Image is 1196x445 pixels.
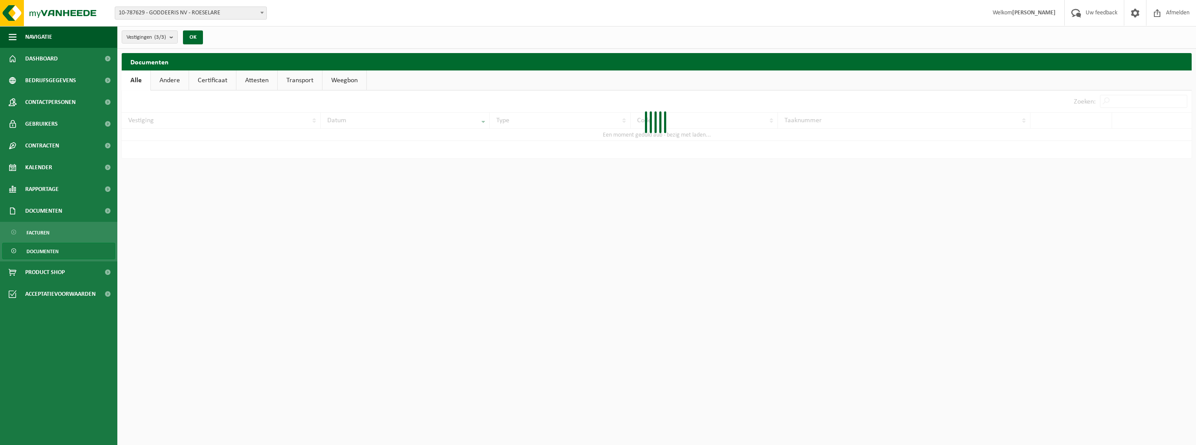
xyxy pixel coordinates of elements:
span: Dashboard [25,48,58,70]
span: Contracten [25,135,59,157]
span: 10-787629 - GODDEERIS NV - ROESELARE [115,7,266,19]
strong: [PERSON_NAME] [1012,10,1056,16]
span: 10-787629 - GODDEERIS NV - ROESELARE [115,7,267,20]
span: Rapportage [25,178,59,200]
span: Product Shop [25,261,65,283]
a: Andere [151,70,189,90]
span: Gebruikers [25,113,58,135]
a: Documenten [2,243,115,259]
span: Documenten [25,200,62,222]
span: Facturen [27,224,50,241]
span: Bedrijfsgegevens [25,70,76,91]
a: Weegbon [322,70,366,90]
h2: Documenten [122,53,1192,70]
a: Alle [122,70,150,90]
span: Navigatie [25,26,52,48]
a: Certificaat [189,70,236,90]
span: Documenten [27,243,59,260]
a: Facturen [2,224,115,241]
count: (3/3) [154,34,166,40]
button: OK [183,30,203,44]
span: Contactpersonen [25,91,76,113]
span: Vestigingen [126,31,166,44]
a: Attesten [236,70,277,90]
span: Acceptatievoorwaarden [25,283,96,305]
span: Kalender [25,157,52,178]
a: Transport [278,70,322,90]
button: Vestigingen(3/3) [122,30,178,43]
